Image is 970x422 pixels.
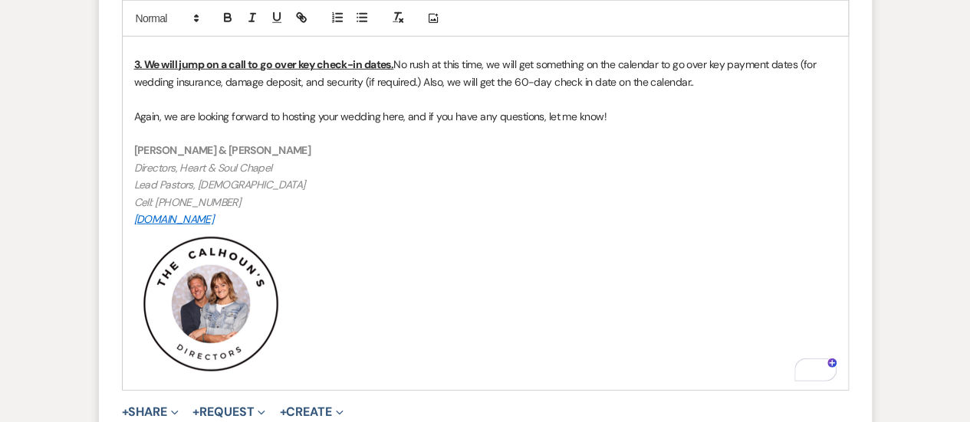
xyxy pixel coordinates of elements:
a: [URL][DOMAIN_NAME] [134,6,813,37]
p: Again, we are looking forward to hosting your wedding here, and if you have any questions, let me... [134,108,837,125]
span: + [279,406,286,418]
strong: [PERSON_NAME] & [PERSON_NAME] [134,143,311,157]
em: Directors, Heart & Soul Chapel [134,161,272,175]
button: Request [192,406,265,418]
em: Cell: [PHONE_NUMBER] [134,195,241,209]
span: + [122,406,129,418]
p: No rush at this time, we will get something on the calendar to go over key payment dates (for wed... [134,56,837,90]
img: Simple Professional Name Introduction LinkedIn Profile Picture.png [134,227,288,381]
button: Create [279,406,343,418]
em: Lead Pastors, [DEMOGRAPHIC_DATA] [134,178,305,191]
span: + [192,406,199,418]
a: [DOMAIN_NAME] [134,212,214,226]
button: Share [122,406,179,418]
u: 3. We will jump on a call to go over key check-in dates. [134,57,394,71]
